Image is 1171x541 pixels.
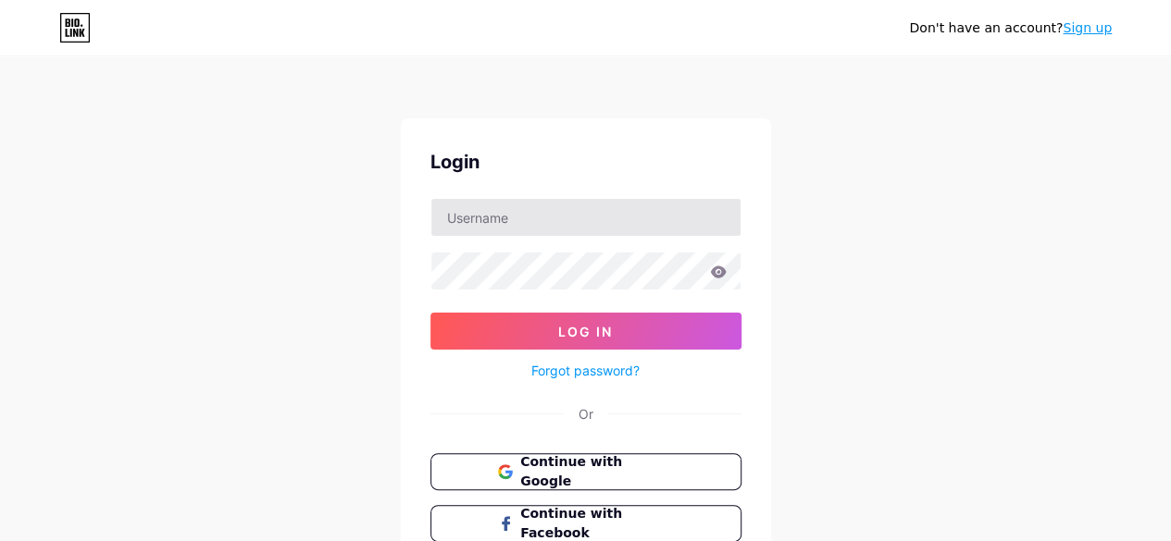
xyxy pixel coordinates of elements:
div: Or [579,404,593,424]
a: Sign up [1063,20,1112,35]
button: Continue with Google [430,453,741,490]
span: Log In [558,324,613,339]
button: Log In [430,313,741,350]
a: Forgot password? [531,361,640,380]
div: Login [430,148,741,176]
div: Don't have an account? [909,18,1112,38]
span: Continue with Google [520,452,673,491]
input: Username [431,199,741,236]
